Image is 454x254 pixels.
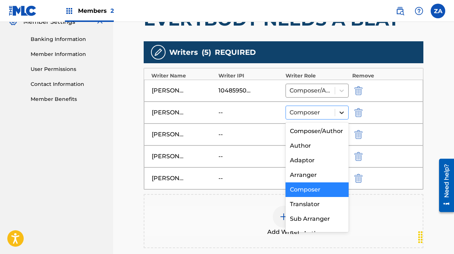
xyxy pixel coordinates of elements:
div: Writer IPI [218,72,282,80]
img: Top Rightsholders [65,7,74,15]
img: expand [96,18,104,26]
img: 12a2ab48e56ec057fbd8.svg [354,108,362,117]
div: Sub Author [286,226,349,241]
a: Banking Information [31,35,104,43]
iframe: Chat Widget [418,219,454,254]
a: User Permissions [31,65,104,73]
img: search [396,7,404,15]
img: MLC Logo [9,5,37,16]
span: Writers [169,47,198,58]
div: Writer Name [151,72,215,80]
a: Member Benefits [31,95,104,103]
a: Public Search [393,4,407,18]
span: Members [78,7,114,15]
div: Adaptor [286,153,349,168]
div: Arranger [286,168,349,182]
iframe: Resource Center [434,156,454,215]
a: Contact Information [31,80,104,88]
span: 2 [110,7,114,14]
img: 12a2ab48e56ec057fbd8.svg [354,174,362,183]
img: 12a2ab48e56ec057fbd8.svg [354,152,362,161]
div: Writer Role [286,72,349,80]
div: Drag [415,226,426,248]
span: Member Settings [23,18,75,26]
div: User Menu [431,4,445,18]
span: REQUIRED [215,47,256,58]
div: Translator [286,197,349,212]
img: 12a2ab48e56ec057fbd8.svg [354,86,362,95]
img: writers [154,48,163,57]
img: add [279,212,288,221]
div: Sub Arranger [286,212,349,226]
div: Composer/Author [286,124,349,139]
span: Add Writer [267,228,300,236]
div: Remove [352,72,416,80]
a: Member Information [31,50,104,58]
img: help [415,7,423,15]
img: 12a2ab48e56ec057fbd8.svg [354,130,362,139]
span: ( 5 ) [202,47,211,58]
div: Help [412,4,426,18]
div: Composer [286,182,349,197]
div: Author [286,139,349,153]
img: Member Settings [9,18,18,26]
